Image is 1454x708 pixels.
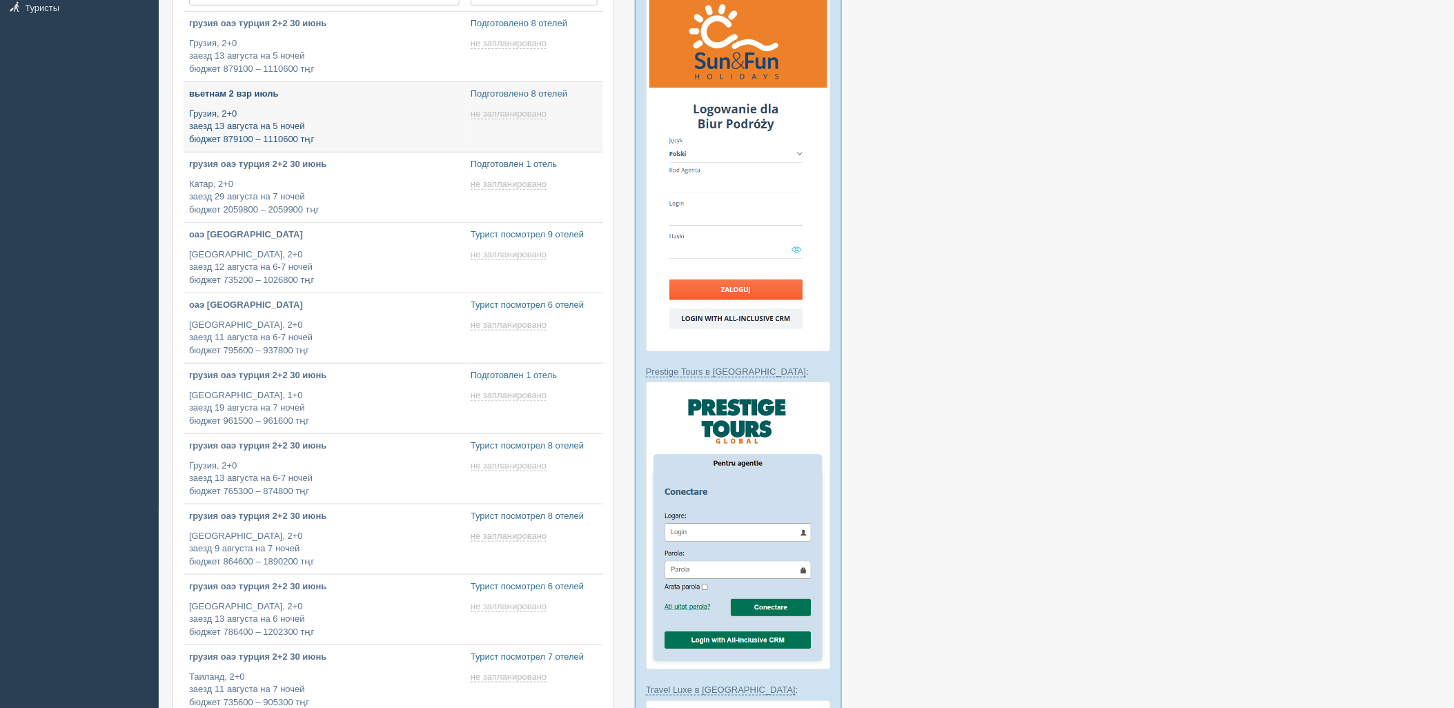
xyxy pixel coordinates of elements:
[189,440,460,453] p: грузия оаэ турция 2+2 30 июнь
[189,248,460,287] p: [GEOGRAPHIC_DATA], 2+0 заезд 12 августа на 6-7 ночей бюджет 735200 – 1026800 тңг
[646,685,796,696] a: Travel Luxe в [GEOGRAPHIC_DATA]
[189,37,460,76] p: Грузия, 2+0 заезд 13 августа на 5 ночей бюджет 879100 – 1110600 тңг
[189,228,460,242] p: оаэ [GEOGRAPHIC_DATA]
[189,460,460,498] p: Грузия, 2+0 заезд 13 августа на 6-7 ночей бюджет 765300 – 874800 тңг
[189,389,460,428] p: [GEOGRAPHIC_DATA], 1+0 заезд 19 августа на 7 ночей бюджет 961500 – 961600 тңг
[184,223,465,293] a: оаэ [GEOGRAPHIC_DATA] [GEOGRAPHIC_DATA], 2+0заезд 12 августа на 6-7 ночейбюджет 735200 – 1026800 тңг
[471,179,549,190] a: не запланировано
[184,575,465,645] a: грузия оаэ турция 2+2 30 июнь [GEOGRAPHIC_DATA], 2+0заезд 13 августа на 6 ночейбюджет 786400 – 12...
[471,601,547,612] span: не запланировано
[471,158,598,171] p: Подготовлен 1 отель
[646,683,831,696] p: :
[189,510,460,523] p: грузия оаэ турция 2+2 30 июнь
[471,38,547,49] span: не запланировано
[471,460,547,471] span: не запланировано
[646,366,806,377] a: Prestige Tours в [GEOGRAPHIC_DATA]
[189,158,460,171] p: грузия оаэ турция 2+2 30 июнь
[471,440,598,453] p: Турист посмотрел 8 отелей
[646,382,831,670] img: prestige-tours-login-via-crm-for-travel-agents.png
[184,434,465,504] a: грузия оаэ турция 2+2 30 июнь Грузия, 2+0заезд 13 августа на 6-7 ночейбюджет 765300 – 874800 тңг
[471,38,549,49] a: не запланировано
[184,12,465,81] a: грузия оаэ турция 2+2 30 июнь Грузия, 2+0заезд 13 августа на 5 ночейбюджет 879100 – 1110600 тңг
[471,369,598,382] p: Подготовлен 1 отель
[184,82,465,152] a: вьетнам 2 взр июль Грузия, 2+0заезд 13 августа на 5 ночейбюджет 879100 – 1110600 тңг
[471,249,549,260] a: не запланировано
[471,671,547,682] span: не запланировано
[189,600,460,639] p: [GEOGRAPHIC_DATA], 2+0 заезд 13 августа на 6 ночей бюджет 786400 – 1202300 тңг
[471,299,598,312] p: Турист посмотрел 6 отелей
[646,365,831,378] p: :
[184,364,465,433] a: грузия оаэ турция 2+2 30 июнь [GEOGRAPHIC_DATA], 1+0заезд 19 августа на 7 ночейбюджет 961500 – 96...
[471,531,547,542] span: не запланировано
[471,319,547,331] span: не запланировано
[184,293,465,363] a: оаэ [GEOGRAPHIC_DATA] [GEOGRAPHIC_DATA], 2+0заезд 11 августа на 6-7 ночейбюджет 795600 – 937800 тңг
[471,390,549,401] a: не запланировано
[184,153,465,222] a: грузия оаэ турция 2+2 30 июнь Катар, 2+0заезд 29 августа на 7 ночейбюджет 2059800 – 2059900 тңг
[189,580,460,593] p: грузия оаэ турция 2+2 30 июнь
[189,299,460,312] p: оаэ [GEOGRAPHIC_DATA]
[471,531,549,542] a: не запланировано
[471,580,598,593] p: Турист посмотрел 6 отелей
[189,530,460,569] p: [GEOGRAPHIC_DATA], 2+0 заезд 9 августа на 7 ночей бюджет 864600 – 1890200 тңг
[471,108,547,119] span: не запланировано
[471,651,598,664] p: Турист посмотрел 7 отелей
[189,178,460,217] p: Катар, 2+0 заезд 29 августа на 7 ночей бюджет 2059800 – 2059900 тңг
[189,369,460,382] p: грузия оаэ турция 2+2 30 июнь
[189,651,460,664] p: грузия оаэ турция 2+2 30 июнь
[189,88,460,101] p: вьетнам 2 взр июль
[471,108,549,119] a: не запланировано
[189,108,460,146] p: Грузия, 2+0 заезд 13 августа на 5 ночей бюджет 879100 – 1110600 тңг
[189,319,460,357] p: [GEOGRAPHIC_DATA], 2+0 заезд 11 августа на 6-7 ночей бюджет 795600 – 937800 тңг
[184,504,465,574] a: грузия оаэ турция 2+2 30 июнь [GEOGRAPHIC_DATA], 2+0заезд 9 августа на 7 ночейбюджет 864600 – 189...
[471,601,549,612] a: не запланировано
[471,228,598,242] p: Турист посмотрел 9 отелей
[471,319,549,331] a: не запланировано
[471,390,547,401] span: не запланировано
[471,460,549,471] a: не запланировано
[471,671,549,682] a: не запланировано
[471,17,598,30] p: Подготовлено 8 отелей
[471,510,598,523] p: Турист посмотрел 8 отелей
[471,179,547,190] span: не запланировано
[189,17,460,30] p: грузия оаэ турция 2+2 30 июнь
[471,249,547,260] span: не запланировано
[471,88,598,101] p: Подготовлено 8 отелей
